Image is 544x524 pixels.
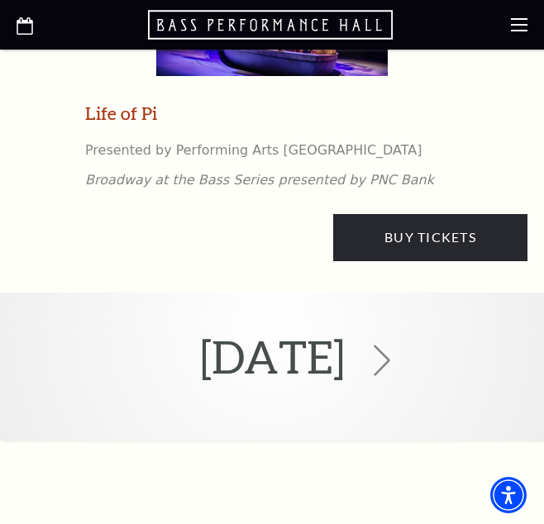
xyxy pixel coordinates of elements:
p: Broadway at the Bass Series presented by PNC Bank [85,171,434,189]
p: Presented by Performing Arts [GEOGRAPHIC_DATA] [85,141,434,160]
a: Open this option [17,13,33,37]
a: Life of Pi [85,101,157,126]
a: Open this option [148,8,396,41]
a: Buy Tickets [333,214,527,260]
svg: Click to view the next month [366,345,398,376]
h2: [DATE] [200,305,345,408]
div: Accessibility Menu [490,477,527,513]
